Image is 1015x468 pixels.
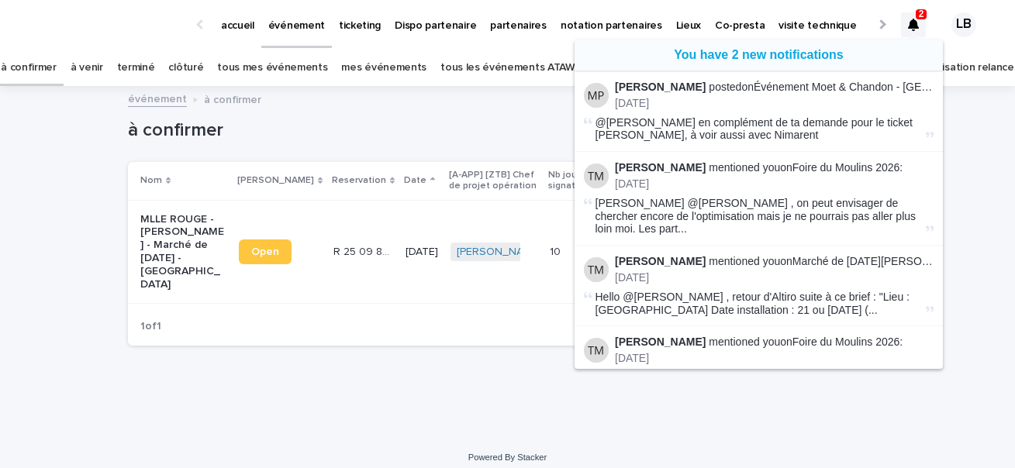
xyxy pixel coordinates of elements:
p: Nom [140,172,162,189]
img: Theo Maillet [584,338,609,363]
p: posted on : [615,81,934,94]
p: [DATE] [615,177,934,191]
img: Ls34BcGeRexTGTNfXpUC [31,9,181,40]
a: clôturé [168,50,203,86]
p: R 25 09 846 [333,243,396,259]
h1: à confirmer [128,119,644,142]
span: [PERSON_NAME] @[PERSON_NAME] , on peut envisager de chercher encore de l'optimisation mais je ne ... [596,197,923,236]
a: Foire du Moulins 2026 [792,161,900,174]
a: terminé [117,50,155,86]
p: mentioned you on : [615,255,934,268]
tr: MLLE ROUGE - [PERSON_NAME] - Marché de [DATE] - [GEOGRAPHIC_DATA]OpenR 25 09 846R 25 09 846 [DATE... [128,200,888,304]
p: 2 [919,9,924,19]
a: Médiatisation relance [908,50,1014,86]
p: mentioned you on : [615,161,934,174]
img: Theo Maillet [584,257,609,282]
a: mes événements [341,50,426,86]
p: [DATE] [615,97,934,110]
p: [DATE] [406,246,438,259]
p: MLLE ROUGE - [PERSON_NAME] - Marché de [DATE] - [GEOGRAPHIC_DATA] [140,213,226,291]
p: 1 of 1 [128,308,174,346]
a: [PERSON_NAME] [457,246,541,259]
p: Reservation [332,172,386,189]
div: LB [951,12,976,37]
img: Maureen Pilaud [584,83,609,108]
span: Open [251,246,279,257]
p: à confirmer [204,90,261,107]
a: à venir [71,50,103,86]
p: mentioned you on : [615,336,934,349]
a: à confirmer [1,50,57,86]
p: 10 [550,243,564,259]
a: événement [128,89,187,107]
strong: [PERSON_NAME] [615,336,706,348]
p: Date [404,172,426,189]
span: Hello @[PERSON_NAME] , retour d'Altiro suite à ce brief : "Lieu : [GEOGRAPHIC_DATA] Date installa... [596,291,923,317]
a: You have 2 new notifications [674,48,843,62]
span: @[PERSON_NAME] en complément de ta demande pour le ticket [PERSON_NAME], à voir aussi avec Nimarent [596,116,913,142]
div: 2 [901,12,926,37]
p: Nb jours signature [548,167,590,195]
p: [DATE] [615,352,934,365]
img: Theo Maillet [584,163,609,188]
a: Foire du Moulins 2026 [792,336,900,348]
strong: [PERSON_NAME] [615,255,706,267]
strong: [PERSON_NAME] [615,161,706,174]
p: [PERSON_NAME] [237,172,314,189]
p: [A-APP] [ZTB] Chef de projet opération [449,167,539,195]
a: tous mes événements [217,50,327,86]
a: Open [239,239,292,264]
a: tous les événements ATAWA [440,50,581,86]
strong: [PERSON_NAME] [615,81,706,93]
button: You have 2 new notifications [575,40,943,71]
a: Powered By Stacker [468,453,547,462]
p: [DATE] [615,271,934,284]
